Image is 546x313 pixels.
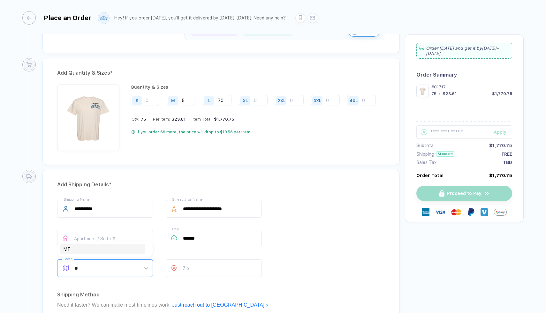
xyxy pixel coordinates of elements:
[208,98,210,103] div: L
[57,290,385,300] div: Shipping Method
[451,207,461,217] img: master-card
[114,15,286,21] div: Hey! If you order [DATE], you'll get it delivered by [DATE]–[DATE]. Need any help?
[416,173,444,178] div: Order Total
[436,151,454,157] div: Standard
[193,117,234,122] div: Item Total:
[489,173,512,178] div: $1,770.75
[486,125,512,139] button: Apply
[492,91,512,96] div: $1,770.75
[190,29,239,36] div: 80% changes are minor
[350,98,358,103] div: 4XL
[431,91,436,96] div: 75
[435,207,445,217] img: visa
[494,206,507,219] img: GPay
[489,143,512,148] div: $1,770.75
[57,300,385,310] div: Need it faster? We can make most timelines work.
[443,91,457,96] div: $23.61
[416,43,512,59] div: Order [DATE] and get it by [DATE]–[DATE] .
[416,160,436,165] div: Sales Tax
[171,98,175,103] div: M
[44,14,91,22] div: Place an Order
[60,244,145,254] div: MT
[98,12,109,24] img: user profile
[431,85,512,89] div: #C1717
[137,130,251,135] div: If you order 69 more, the price will drop to $19.58 per item.
[416,143,435,148] div: Subtotal
[136,98,139,103] div: S
[494,130,512,135] div: Apply
[314,98,321,103] div: 3XL
[467,208,475,216] img: Paypal
[242,29,293,36] div: 95% customers say yes!
[277,98,285,103] div: 2XL
[418,86,427,95] img: 49a6ea26-e305-41b2-a683-a4b4f4656555_nt_front_1758221422149.jpg
[172,302,269,308] a: Just reach out to [GEOGRAPHIC_DATA]
[212,117,234,122] div: $1,770.75
[57,180,385,190] div: Add Shipping Details
[416,152,434,157] div: Shipping
[438,91,441,96] div: x
[243,98,248,103] div: XL
[170,117,186,122] div: $23.61
[139,117,146,122] span: 75
[422,208,429,216] img: express
[481,208,488,216] img: Venmo
[502,152,512,157] div: FREE
[132,117,146,122] div: Qty:
[131,85,381,90] div: Quantity & Sizes
[153,117,186,122] div: Per Item:
[57,68,385,78] div: Add Quantity & Sizes
[503,160,512,165] div: TBD
[60,88,116,144] img: 49a6ea26-e305-41b2-a683-a4b4f4656555_nt_front_1758221422149.jpg
[64,246,141,253] div: MT
[416,72,512,78] div: Order Summary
